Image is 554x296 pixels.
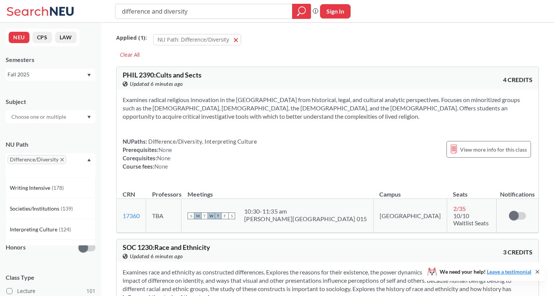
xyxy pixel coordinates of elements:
[52,184,64,191] span: ( 178 )
[297,6,306,17] svg: magnifying glass
[130,252,183,260] span: Updated 6 minutes ago
[8,112,71,121] input: Choose one or multiple
[320,4,351,19] button: Sign In
[453,212,489,226] span: 10/10 Waitlist Seats
[453,205,466,212] span: 2 / 35
[123,137,257,170] div: NUPaths: Prerequisites: Corequisites: Course fees:
[244,208,367,215] div: 10:30 - 11:35 am
[123,212,140,219] a: 17360
[130,80,183,88] span: Updated 6 minutes ago
[6,68,95,81] div: Fall 2025Dropdown arrow
[503,76,532,84] span: 4 CREDITS
[123,190,135,198] div: CRN
[116,49,143,60] div: Clear All
[6,243,26,252] p: Honors
[440,269,531,274] span: We need your help!
[123,243,210,251] span: SOC 1230 : Race and Ethnicity
[10,205,61,213] span: Societies/Institutions
[159,146,172,153] span: None
[146,183,182,199] th: Professors
[182,183,374,199] th: Meetings
[460,145,527,154] span: View more info for this class
[201,212,208,219] span: T
[8,155,66,164] span: Difference/DiversityX to remove pill
[6,56,95,64] div: Semesters
[157,36,229,43] span: NU Path: Difference/Diversity
[123,71,202,79] span: PHIL 2390 : Cults and Sects
[6,140,95,149] div: NU Path
[222,212,228,219] span: F
[447,183,496,199] th: Seats
[147,138,257,145] span: Difference/Diversity, Interpreting Culture
[146,199,182,233] td: TBA
[55,32,77,43] button: LAW
[194,212,201,219] span: M
[59,226,71,232] span: ( 124 )
[153,34,241,45] button: NU Path: Difference/Diversity
[188,212,194,219] span: S
[8,70,86,79] div: Fall 2025
[123,96,532,121] section: Examines radical religious innovation in the [GEOGRAPHIC_DATA] from historical, legal, and cultur...
[228,212,235,219] span: S
[154,163,168,170] span: None
[157,155,171,161] span: None
[208,212,215,219] span: W
[373,199,447,233] td: [GEOGRAPHIC_DATA]
[87,158,91,161] svg: Dropdown arrow
[6,286,95,296] label: Lecture
[6,110,95,123] div: Dropdown arrow
[503,248,532,256] span: 3 CREDITS
[292,4,311,19] div: magnifying glass
[60,158,64,161] svg: X to remove pill
[121,5,287,18] input: Class, professor, course number, "phrase"
[32,32,52,43] button: CPS
[496,183,539,199] th: Notifications
[9,32,29,43] button: NEU
[6,153,95,177] div: Difference/DiversityX to remove pillDropdown arrowWriting Intensive(178)Societies/Institutions(13...
[86,287,95,295] span: 101
[244,215,367,223] div: [PERSON_NAME][GEOGRAPHIC_DATA] 015
[373,183,447,199] th: Campus
[10,184,52,192] span: Writing Intensive
[61,205,73,212] span: ( 139 )
[87,116,91,119] svg: Dropdown arrow
[487,268,531,275] a: Leave a testimonial
[10,225,59,234] span: Interpreting Culture
[116,34,147,42] span: Applied ( 1 ):
[6,98,95,106] div: Subject
[6,273,95,282] span: Class Type
[87,74,91,77] svg: Dropdown arrow
[215,212,222,219] span: T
